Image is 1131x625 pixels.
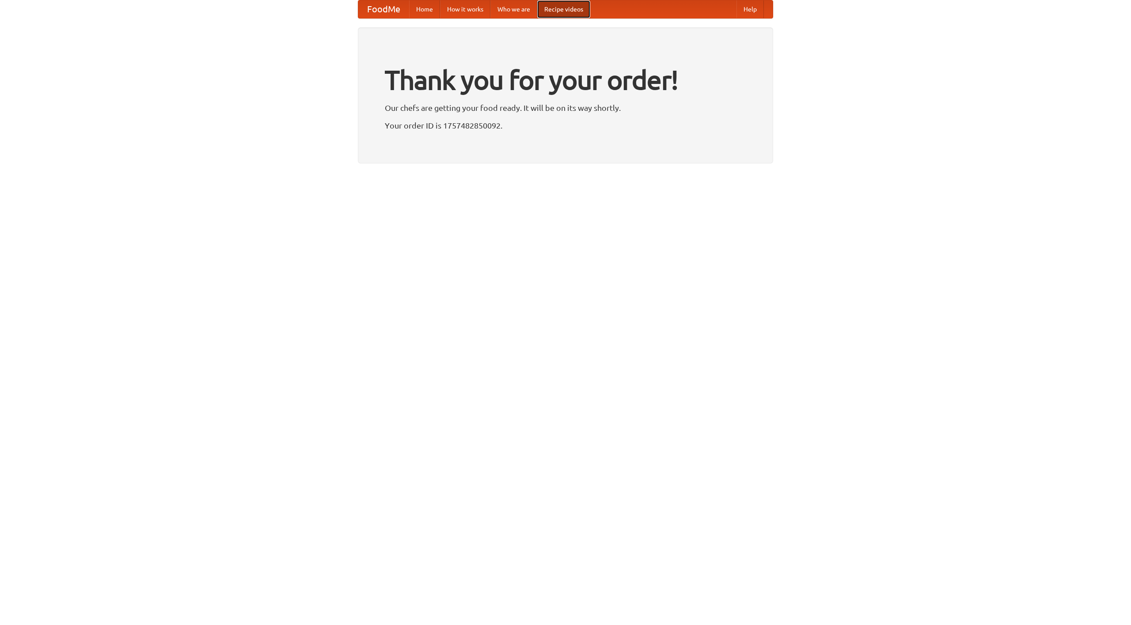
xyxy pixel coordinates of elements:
a: FoodMe [358,0,409,18]
p: Our chefs are getting your food ready. It will be on its way shortly. [385,101,746,114]
a: Recipe videos [537,0,590,18]
p: Your order ID is 1757482850092. [385,119,746,132]
h1: Thank you for your order! [385,59,746,101]
a: Help [736,0,764,18]
a: Home [409,0,440,18]
a: Who we are [490,0,537,18]
a: How it works [440,0,490,18]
